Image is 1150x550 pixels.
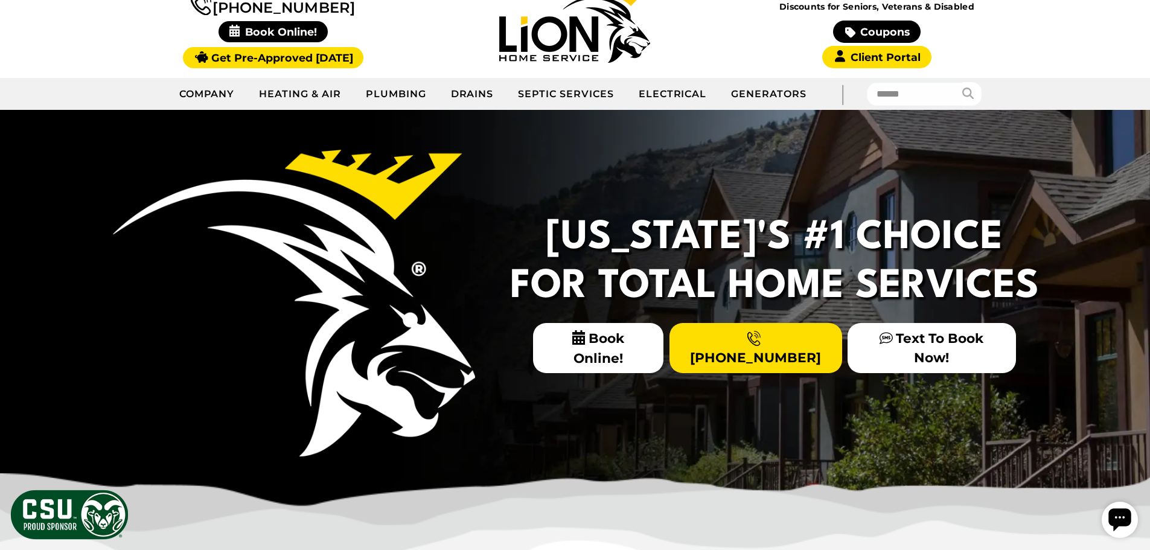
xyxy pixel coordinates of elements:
[219,21,328,42] span: Book Online!
[247,79,353,109] a: Heating & Air
[506,79,626,109] a: Septic Services
[183,47,363,68] a: Get Pre-Approved [DATE]
[833,21,920,43] a: Coupons
[729,2,1026,11] span: Discounts for Seniors, Veterans & Disabled
[503,214,1046,311] h2: [US_STATE]'s #1 Choice For Total Home Services
[533,323,664,373] span: Book Online!
[354,79,439,109] a: Plumbing
[848,323,1015,373] a: Text To Book Now!
[822,46,931,68] a: Client Portal
[669,323,842,373] a: [PHONE_NUMBER]
[167,79,248,109] a: Company
[627,79,720,109] a: Electrical
[5,5,41,41] div: Open chat widget
[719,79,819,109] a: Generators
[819,78,867,110] div: |
[9,488,130,541] img: CSU Sponsor Badge
[439,79,506,109] a: Drains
